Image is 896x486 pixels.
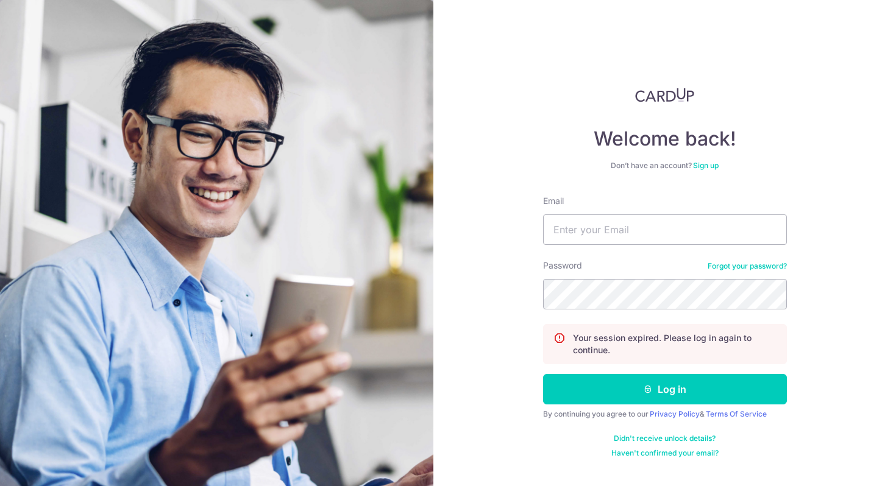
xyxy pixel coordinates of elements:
a: Haven't confirmed your email? [611,448,719,458]
input: Enter your Email [543,214,787,245]
div: Don’t have an account? [543,161,787,171]
img: CardUp Logo [635,88,695,102]
a: Terms Of Service [706,409,767,418]
a: Forgot your password? [708,261,787,271]
h4: Welcome back! [543,127,787,151]
div: By continuing you agree to our & [543,409,787,419]
label: Email [543,195,564,207]
a: Privacy Policy [650,409,700,418]
a: Didn't receive unlock details? [614,434,716,443]
a: Sign up [693,161,719,170]
label: Password [543,259,582,272]
button: Log in [543,374,787,404]
p: Your session expired. Please log in again to continue. [573,332,777,356]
